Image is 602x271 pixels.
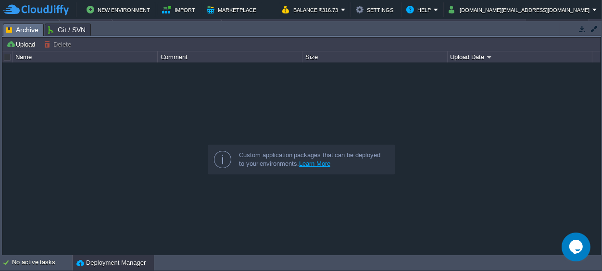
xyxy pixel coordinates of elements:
button: New Environment [87,4,153,15]
button: Region [70,19,104,33]
button: Help [406,4,434,15]
button: [DOMAIN_NAME][EMAIL_ADDRESS][DOMAIN_NAME] [449,4,592,15]
a: Learn More [299,160,330,167]
button: Upload [6,40,38,49]
button: Delete [44,40,74,49]
button: Settings [356,4,396,15]
button: IN West1 ([DOMAIN_NAME]) [123,19,213,33]
button: Balance ₹316.73 [282,4,341,15]
span: Archive [6,24,38,36]
div: Custom application packages that can be deployed to your environments. [239,151,387,168]
img: CloudJiffy [3,4,69,16]
button: Marketplace [207,4,259,15]
div: No active tasks [12,255,72,271]
div: Name [13,51,157,62]
button: Import [162,4,198,15]
button: Deployment Manager [76,258,146,268]
div: Upload Date [448,51,592,62]
iframe: chat widget [562,233,592,261]
div: Comment [158,51,302,62]
span: Git / SVN [48,24,86,36]
div: Size [303,51,447,62]
button: Env Groups [3,19,51,33]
